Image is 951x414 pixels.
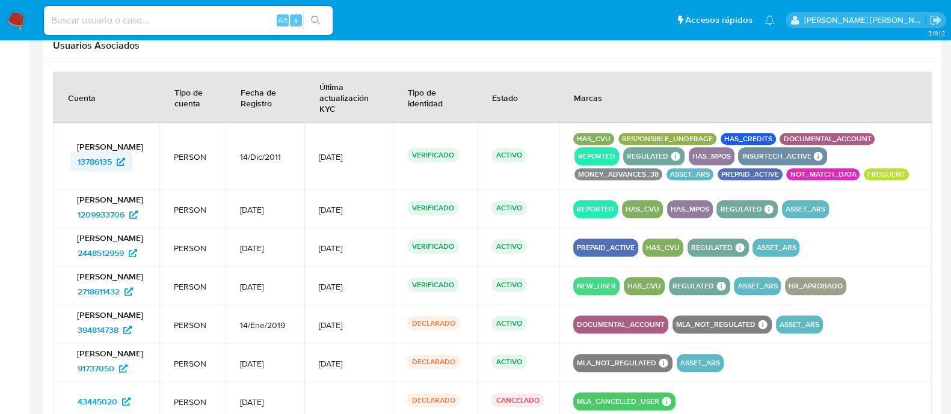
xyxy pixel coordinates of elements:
span: Accesos rápidos [685,14,752,26]
a: Salir [929,14,942,26]
p: roxana.vasquez@mercadolibre.com [804,14,926,26]
button: search-icon [303,12,328,29]
a: Notificaciones [765,15,775,25]
h2: Usuarios Asociados [53,40,932,52]
span: s [294,14,298,26]
input: Buscar usuario o caso... [44,13,333,28]
span: 3.161.2 [928,28,945,38]
span: Alt [278,14,288,26]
